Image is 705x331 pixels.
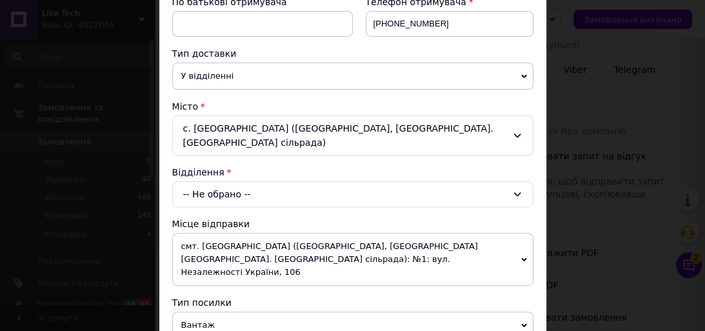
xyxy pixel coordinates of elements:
[172,233,533,286] span: смт. [GEOGRAPHIC_DATA] ([GEOGRAPHIC_DATA], [GEOGRAPHIC_DATA] [GEOGRAPHIC_DATA]. [GEOGRAPHIC_DATA]...
[172,181,533,207] div: -- Не обрано --
[172,219,250,229] span: Місце відправки
[172,63,533,90] span: У відділенні
[172,115,533,155] div: с. [GEOGRAPHIC_DATA] ([GEOGRAPHIC_DATA], [GEOGRAPHIC_DATA]. [GEOGRAPHIC_DATA] сільрада)
[366,11,533,37] input: +380
[172,100,533,113] div: Місто
[172,297,232,308] span: Тип посилки
[172,48,237,59] span: Тип доставки
[172,166,533,179] div: Відділення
